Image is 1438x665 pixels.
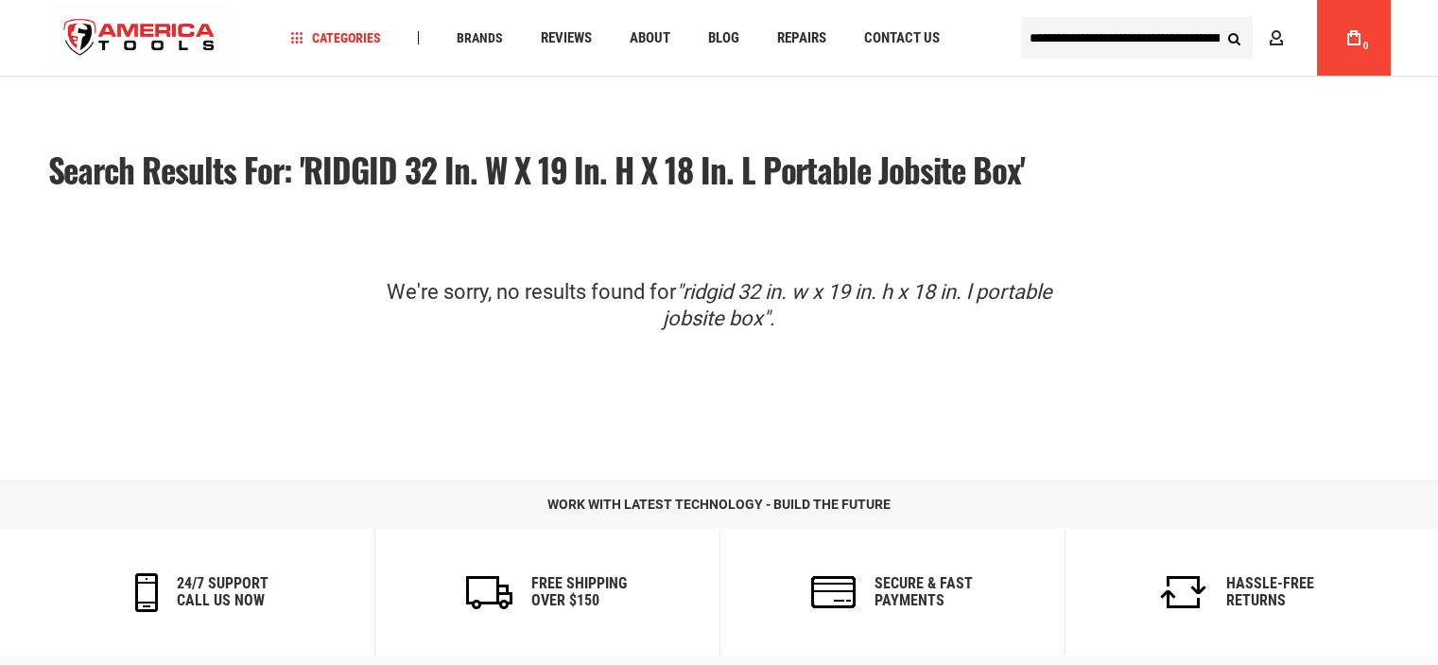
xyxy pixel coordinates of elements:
[318,270,1121,342] div: We're sorry, no results found for .
[177,575,269,608] h6: 24/7 support call us now
[48,145,1025,194] span: Search results for: 'RIDGID 32 in. W x 19 in. H x 18 in. L Portable Jobsite Box'
[875,575,973,608] h6: secure & fast payments
[448,26,511,51] a: Brands
[48,3,232,74] a: store logo
[48,3,232,74] img: America Tools
[457,31,503,44] span: Brands
[1363,41,1369,51] span: 0
[621,26,679,51] a: About
[777,31,826,45] span: Repairs
[1217,20,1253,56] button: Search
[282,26,390,51] a: Categories
[541,31,592,45] span: Reviews
[769,26,835,51] a: Repairs
[663,280,1052,331] em: "ridgid 32 in. w x 19 in. h x 18 in. l portable jobsite box"
[856,26,948,51] a: Contact Us
[532,26,600,51] a: Reviews
[708,31,739,45] span: Blog
[531,575,627,608] h6: Free Shipping Over $150
[290,31,381,44] span: Categories
[630,31,670,45] span: About
[700,26,748,51] a: Blog
[1226,575,1314,608] h6: Hassle-Free Returns
[864,31,940,45] span: Contact Us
